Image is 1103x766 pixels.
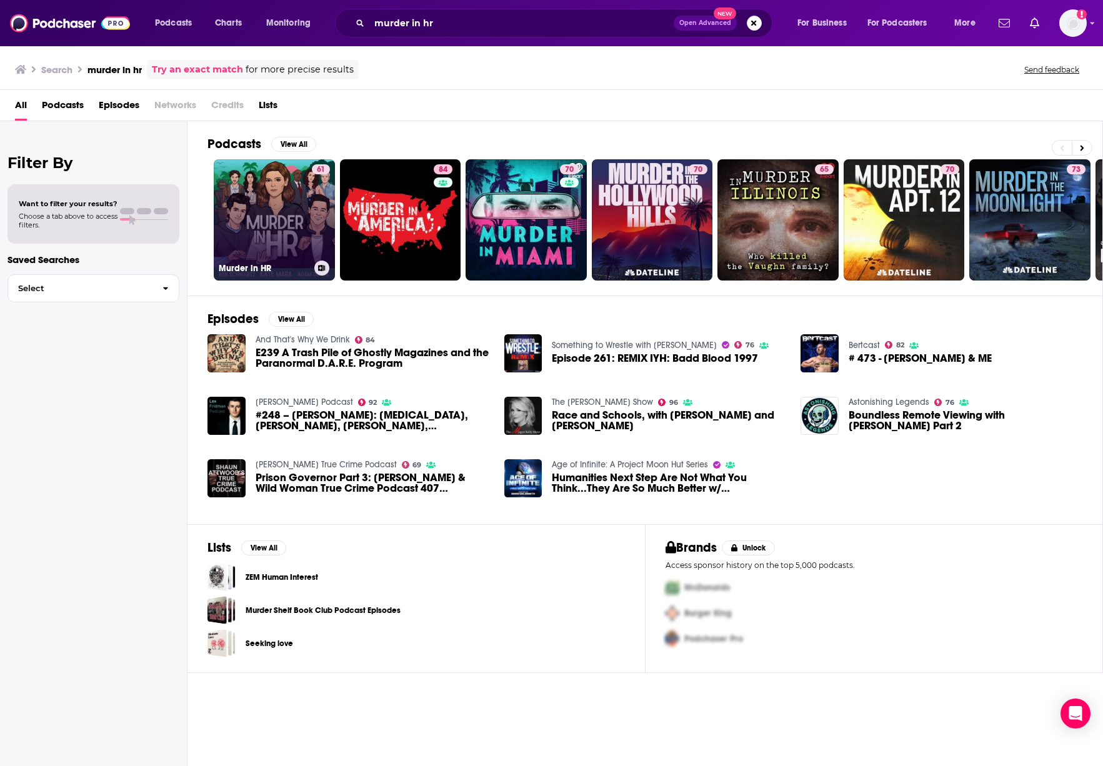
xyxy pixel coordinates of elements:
[207,596,236,624] a: Murder Shelf Book Club Podcast Episodes
[669,400,678,405] span: 96
[661,626,684,652] img: Third Pro Logo
[259,95,277,121] span: Lists
[340,159,461,281] a: 84
[266,14,311,32] span: Monitoring
[885,341,904,349] a: 82
[256,410,489,431] span: #248 – [PERSON_NAME]: [MEDICAL_DATA], [PERSON_NAME], [PERSON_NAME], [PERSON_NAME], and Absolute P...
[207,13,249,33] a: Charts
[207,334,246,372] img: E239 A Trash Pile of Ghostly Magazines and the Paranormal D.A.R.E. Program
[658,399,678,406] a: 96
[801,334,839,372] img: # 473 - Whitney Cummings & ME
[844,159,965,281] a: 70
[41,64,72,76] h3: Search
[674,16,737,31] button: Open AdvancedNew
[312,164,330,174] a: 61
[256,347,489,369] span: E239 A Trash Pile of Ghostly Magazines and the Paranormal D.A.R.E. Program
[684,608,732,619] span: Burger King
[849,340,880,351] a: Bertcast
[256,410,489,431] a: #248 – Norman Naimark: Genocide, Stalin, Hitler, Mao, and Absolute Power
[207,540,286,555] a: ListsView All
[99,95,139,121] span: Episodes
[256,472,489,494] span: Prison Governor Part 3: [PERSON_NAME] & Wild Woman True Crime Podcast 407 [GEOGRAPHIC_DATA]
[934,399,954,406] a: 76
[560,164,579,174] a: 70
[207,311,259,327] h2: Episodes
[717,159,839,281] a: 65
[797,14,847,32] span: For Business
[355,336,376,344] a: 84
[207,397,246,435] img: #248 – Norman Naimark: Genocide, Stalin, Hitler, Mao, and Absolute Power
[257,13,327,33] button: open menu
[246,62,354,77] span: for more precise results
[689,164,707,174] a: 70
[849,410,1082,431] span: Boundless Remote Viewing with [PERSON_NAME] Part 2
[256,459,397,470] a: Shaun Attwoods True Crime Podcast
[207,629,236,657] span: Seeking love
[207,311,314,327] a: EpisodesView All
[504,334,542,372] img: Episode 261: REMIX IYH: Badd Blood 1997
[369,13,674,33] input: Search podcasts, credits, & more...
[565,164,574,176] span: 70
[859,13,946,33] button: open menu
[439,164,447,176] span: 84
[1061,699,1091,729] div: Open Intercom Messenger
[271,137,316,152] button: View All
[1067,164,1086,174] a: 73
[215,14,242,32] span: Charts
[347,9,784,37] div: Search podcasts, credits, & more...
[684,634,743,644] span: Podchaser Pro
[466,159,587,281] a: 70
[1072,164,1081,176] span: 73
[801,397,839,435] img: Boundless Remote Viewing with Lori Williams Part 2
[87,64,142,76] h3: murder in hr
[369,400,377,405] span: 92
[317,164,325,176] span: 61
[10,11,130,35] img: Podchaser - Follow, Share and Rate Podcasts
[1021,64,1083,75] button: Send feedback
[207,136,316,152] a: PodcastsView All
[734,341,754,349] a: 76
[694,164,702,176] span: 70
[867,14,927,32] span: For Podcasters
[207,459,246,497] img: Prison Governor Part 3: Holly & Wild Woman True Crime Podcast 407 Manchester
[152,62,243,77] a: Try an exact match
[207,540,231,555] h2: Lists
[661,575,684,600] img: First Pro Logo
[941,164,959,174] a: 70
[552,353,758,364] span: Episode 261: REMIX IYH: Badd Blood 1997
[246,570,318,584] a: ZEM Human Interest
[946,400,954,405] span: 76
[207,136,261,152] h2: Podcasts
[789,13,862,33] button: open menu
[552,472,786,494] a: Humanities Next Step Are Not What You Think...They Are So Much Better w/ Chris Stott #56
[19,199,117,208] span: Want to filter your results?
[1059,9,1087,37] button: Show profile menu
[679,20,731,26] span: Open Advanced
[684,582,730,593] span: McDonalds
[552,410,786,431] a: Race and Schools, with Jodi Shaw and Christopher Rufo
[946,164,954,176] span: 70
[815,164,834,174] a: 65
[552,459,708,470] a: Age of Infinite: A Project Moon Hut Series
[154,95,196,121] span: Networks
[666,560,1083,570] p: Access sponsor history on the top 5,000 podcasts.
[849,397,929,407] a: Astonishing Legends
[269,312,314,327] button: View All
[358,399,377,406] a: 92
[7,154,179,172] h2: Filter By
[241,540,286,555] button: View All
[946,13,991,33] button: open menu
[849,353,992,364] span: # 473 - [PERSON_NAME] & ME
[504,459,542,497] img: Humanities Next Step Are Not What You Think...They Are So Much Better w/ Chris Stott #56
[714,7,736,19] span: New
[207,563,236,591] a: ZEM Human Interest
[1077,9,1087,19] svg: Add a profile image
[402,461,422,469] a: 69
